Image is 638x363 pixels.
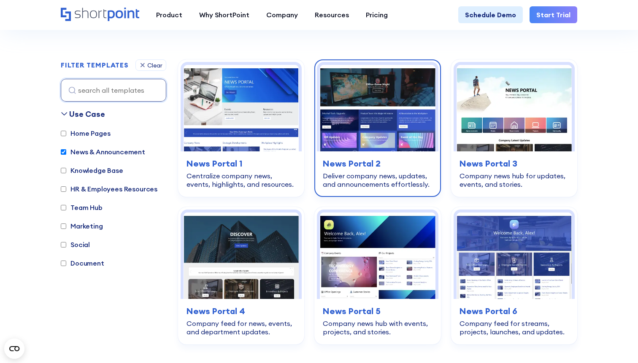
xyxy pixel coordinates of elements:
[530,6,577,23] a: Start Trial
[187,172,296,188] div: Centralize company news, events, highlights, and resources.
[191,6,258,23] a: Why ShortPoint
[69,108,105,120] div: Use Case
[323,172,432,188] div: Deliver company news, updates, and announcements effortlessly.
[451,207,577,344] a: News Portal 6 – Sharepoint Company Feed: Company feed for streams, projects, launches, and update...
[187,305,296,317] h3: News Portal 4
[61,221,103,231] label: Marketing
[156,10,182,20] div: Product
[457,212,572,299] img: News Portal 6 – Sharepoint Company Feed: Company feed for streams, projects, launches, and updates.
[323,157,432,170] h3: News Portal 2
[457,65,572,151] img: News Portal 3 – SharePoint Newsletter Template: Company news hub for updates, events, and stories.
[460,157,569,170] h3: News Portal 3
[178,59,304,197] a: Marketing 2 – SharePoint Online Communication Site: Centralize company news, events, highlights, ...
[258,6,306,23] a: Company
[366,10,388,20] div: Pricing
[148,6,191,23] a: Product
[199,10,249,20] div: Why ShortPoint
[323,319,432,336] div: Company news hub with events, projects, and stories.
[323,305,432,317] h3: News Portal 5
[61,223,66,229] input: Marketing
[61,128,110,138] label: Home Pages
[451,59,577,197] a: News Portal 3 – SharePoint Newsletter Template: Company news hub for updates, events, and stories...
[184,65,299,151] img: Marketing 2 – SharePoint Online Communication Site: Centralize company news, events, highlights, ...
[306,6,357,23] a: Resources
[320,65,435,151] img: News Portal 2 – SharePoint News Post Template: Deliver company news, updates, and announcements e...
[61,202,103,212] label: Team Hub
[314,59,441,197] a: News Portal 2 – SharePoint News Post Template: Deliver company news, updates, and announcements e...
[61,165,123,175] label: Knowledge Base
[314,207,441,344] a: News Portal 5 – Intranet Company News Template: Company news hub with events, projects, and stori...
[460,319,569,336] div: Company feed for streams, projects, launches, and updates.
[460,172,569,188] div: Company news hub for updates, events, and stories.
[187,319,296,336] div: Company feed for news, events, and department updates.
[147,62,162,68] div: Clear
[266,10,298,20] div: Company
[357,6,396,23] a: Pricing
[315,10,349,20] div: Resources
[178,207,304,344] a: News Portal 4 – Intranet Feed Template: Company feed for news, events, and department updates.New...
[61,147,145,157] label: News & Announcement
[4,339,24,359] button: Open CMP widget
[320,212,435,299] img: News Portal 5 – Intranet Company News Template: Company news hub with events, projects, and stories.
[61,186,66,192] input: HR & Employees Resources
[61,62,129,69] h2: FILTER TEMPLATES
[61,239,90,250] label: Social
[61,242,66,247] input: Social
[596,323,638,363] iframe: Chat Widget
[61,149,66,155] input: News & Announcement
[61,261,66,266] input: Document
[61,79,166,102] input: search all templates
[187,157,296,170] h3: News Portal 1
[61,184,157,194] label: HR & Employees Resources
[184,212,299,299] img: News Portal 4 – Intranet Feed Template: Company feed for news, events, and department updates.
[61,258,104,268] label: Document
[61,8,139,22] a: Home
[458,6,523,23] a: Schedule Demo
[61,131,66,136] input: Home Pages
[460,305,569,317] h3: News Portal 6
[61,205,66,210] input: Team Hub
[61,168,66,173] input: Knowledge Base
